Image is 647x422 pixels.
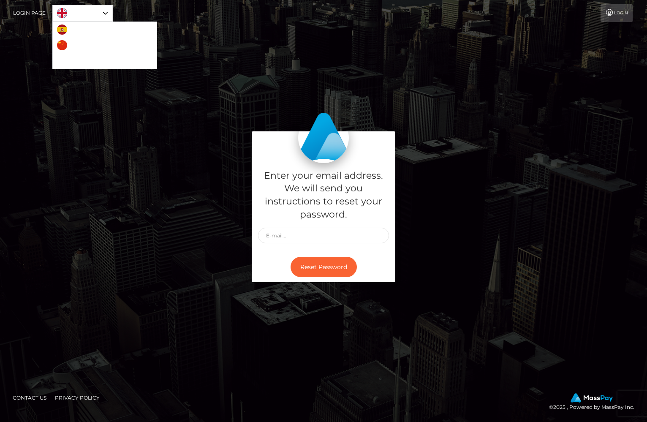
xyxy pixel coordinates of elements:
[53,22,100,38] a: Español
[601,4,633,22] a: Login
[53,53,157,69] a: Português ([GEOGRAPHIC_DATA])
[53,5,112,21] a: English
[549,393,641,412] div: © 2025 , Powered by MassPay Inc.
[13,4,46,22] a: Login Page
[52,5,113,22] div: Language
[258,169,389,221] h5: Enter your email address. We will send you instructions to reset your password.
[9,391,50,404] a: Contact Us
[571,393,613,403] img: MassPay
[53,38,104,53] a: 中文 (简体)
[258,228,389,243] input: E-mail...
[291,257,357,278] button: Reset Password
[52,5,113,22] aside: Language selected: English
[52,22,157,69] ul: Language list
[52,391,103,404] a: Privacy Policy
[298,112,349,163] img: MassPay Login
